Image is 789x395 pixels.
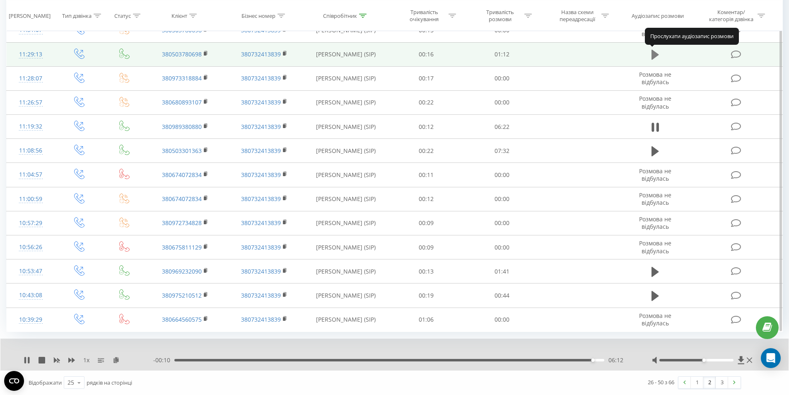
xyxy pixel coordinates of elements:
[241,219,281,227] a: 380732413839
[388,284,464,308] td: 00:19
[388,66,464,90] td: 00:17
[15,191,47,207] div: 11:00:59
[464,284,540,308] td: 00:44
[702,359,705,362] div: Accessibility label
[162,98,202,106] a: 380680893107
[241,123,281,131] a: 380732413839
[388,90,464,114] td: 00:22
[464,115,540,139] td: 06:22
[162,267,202,275] a: 380969232090
[241,291,281,299] a: 380732413839
[639,215,671,230] span: Розмова не відбулась
[608,356,623,364] span: 06:12
[304,308,388,332] td: [PERSON_NAME] (SIP)
[162,26,202,34] a: 380503780698
[639,95,671,110] span: Розмова не відбулась
[87,379,132,386] span: рядків на сторінці
[162,171,202,179] a: 380674072834
[707,9,755,23] div: Коментар/категорія дзвінка
[241,26,281,34] a: 380732413839
[241,50,281,58] a: 380732413839
[15,70,47,87] div: 11:28:07
[162,315,202,323] a: 380664560575
[162,147,202,155] a: 380503301363
[464,163,540,187] td: 00:00
[241,12,275,19] div: Бізнес номер
[15,312,47,328] div: 10:39:29
[162,123,202,131] a: 380989380880
[639,239,671,254] span: Розмова не відбулась
[304,211,388,235] td: [PERSON_NAME] (SIP)
[691,377,703,388] a: 1
[15,215,47,231] div: 10:57:29
[304,284,388,308] td: [PERSON_NAME] (SIP)
[15,46,47,63] div: 11:29:13
[162,195,202,203] a: 380674072834
[703,377,716,388] a: 2
[464,66,540,90] td: 00:00
[464,235,540,259] td: 00:00
[114,12,131,19] div: Статус
[388,235,464,259] td: 00:09
[171,12,187,19] div: Клієнт
[304,235,388,259] td: [PERSON_NAME] (SIP)
[29,379,62,386] span: Відображати
[761,348,781,368] div: Open Intercom Messenger
[645,28,739,44] div: Прослухати аудіозапис розмови
[304,115,388,139] td: [PERSON_NAME] (SIP)
[241,98,281,106] a: 380732413839
[241,74,281,82] a: 380732413839
[323,12,357,19] div: Співробітник
[162,291,202,299] a: 380975210512
[15,167,47,183] div: 11:04:57
[304,187,388,211] td: [PERSON_NAME] (SIP)
[648,378,674,386] div: 26 - 50 з 66
[632,12,684,19] div: Аудіозапис розмови
[62,12,92,19] div: Тип дзвінка
[241,243,281,251] a: 380732413839
[464,42,540,66] td: 01:12
[555,9,599,23] div: Назва схеми переадресації
[464,259,540,284] td: 01:41
[241,315,281,323] a: 380732413839
[388,187,464,211] td: 00:12
[15,263,47,279] div: 10:53:47
[304,90,388,114] td: [PERSON_NAME] (SIP)
[83,356,89,364] span: 1 x
[388,115,464,139] td: 00:12
[15,239,47,255] div: 10:56:26
[15,95,47,111] div: 11:26:57
[464,187,540,211] td: 00:00
[388,211,464,235] td: 00:09
[241,147,281,155] a: 380732413839
[4,371,24,391] button: Open CMP widget
[464,90,540,114] td: 00:00
[464,211,540,235] td: 00:00
[162,219,202,227] a: 380972734828
[464,139,540,163] td: 07:32
[388,259,464,284] td: 00:13
[68,378,74,387] div: 25
[304,66,388,90] td: [PERSON_NAME] (SIP)
[15,287,47,303] div: 10:43:08
[591,359,595,362] div: Accessibility label
[9,12,51,19] div: [PERSON_NAME]
[639,312,671,327] span: Розмова не відбулась
[304,163,388,187] td: [PERSON_NAME] (SIP)
[464,308,540,332] td: 00:00
[639,70,671,86] span: Розмова не відбулась
[241,195,281,203] a: 380732413839
[639,191,671,206] span: Розмова не відбулась
[162,243,202,251] a: 380675811129
[388,308,464,332] td: 01:06
[402,9,446,23] div: Тривалість очікування
[304,139,388,163] td: [PERSON_NAME] (SIP)
[388,42,464,66] td: 00:16
[304,259,388,284] td: [PERSON_NAME] (SIP)
[716,377,728,388] a: 3
[241,267,281,275] a: 380732413839
[639,167,671,182] span: Розмова не відбулась
[478,9,522,23] div: Тривалість розмови
[241,171,281,179] a: 380732413839
[15,119,47,135] div: 11:19:32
